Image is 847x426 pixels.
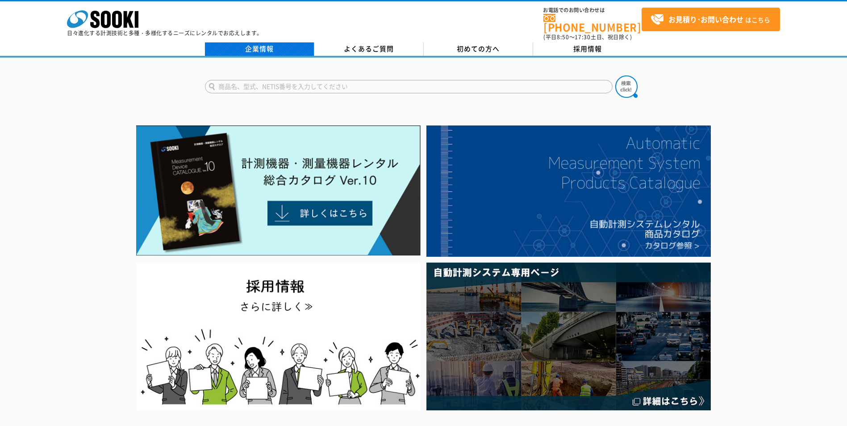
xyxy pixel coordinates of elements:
img: btn_search.png [615,75,638,98]
img: 自動計測システムカタログ [426,125,711,257]
a: 採用情報 [533,42,643,56]
span: はこちら [651,13,770,26]
span: 初めての方へ [457,44,500,54]
a: 初めての方へ [424,42,533,56]
img: 自動計測システム専用ページ [426,263,711,410]
span: 8:50 [557,33,569,41]
p: 日々進化する計測技術と多種・多様化するニーズにレンタルでお応えします。 [67,30,263,36]
a: よくあるご質問 [314,42,424,56]
img: Catalog Ver10 [136,125,421,256]
span: 17:30 [575,33,591,41]
img: SOOKI recruit [136,263,421,410]
input: 商品名、型式、NETIS番号を入力してください [205,80,613,93]
a: お見積り･お問い合わせはこちら [642,8,780,31]
span: (平日 ～ 土日、祝日除く) [543,33,632,41]
span: お電話でのお問い合わせは [543,8,642,13]
a: [PHONE_NUMBER] [543,14,642,32]
a: 企業情報 [205,42,314,56]
strong: お見積り･お問い合わせ [668,14,743,25]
